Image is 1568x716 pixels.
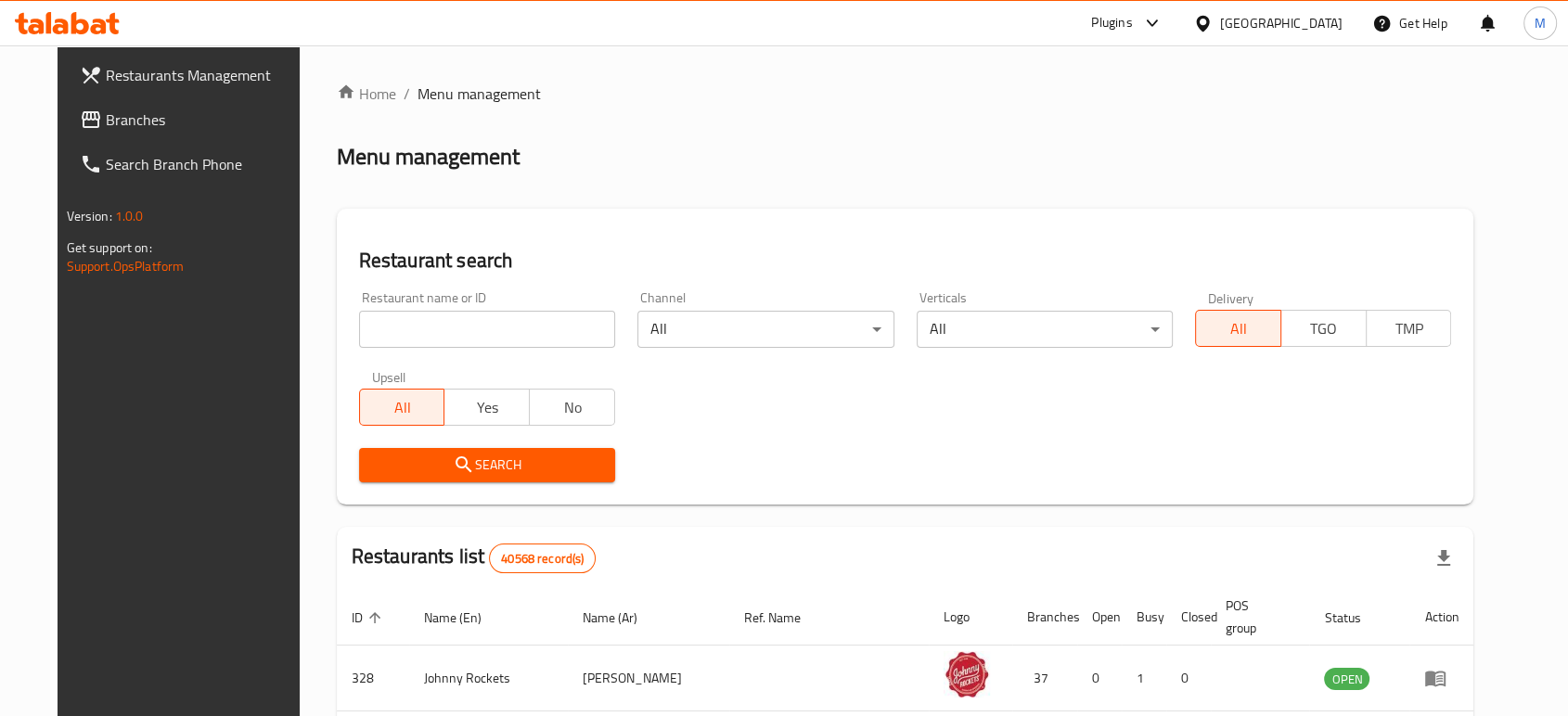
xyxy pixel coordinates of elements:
[337,83,396,105] a: Home
[1166,646,1211,711] td: 0
[1012,646,1077,711] td: 37
[489,543,596,573] div: Total records count
[106,153,304,175] span: Search Branch Phone
[583,607,662,629] span: Name (Ar)
[1012,589,1077,646] th: Branches
[744,607,825,629] span: Ref. Name
[1226,595,1288,639] span: POS group
[424,607,506,629] span: Name (En)
[106,109,304,131] span: Branches
[67,254,185,278] a: Support.OpsPlatform
[929,589,1012,646] th: Logo
[359,389,445,426] button: All
[337,142,520,172] h2: Menu management
[115,204,144,228] span: 1.0.0
[637,311,893,348] div: All
[359,311,615,348] input: Search for restaurant name or ID..
[1409,589,1473,646] th: Action
[418,83,541,105] span: Menu management
[490,550,595,568] span: 40568 record(s)
[537,394,608,421] span: No
[1374,315,1445,342] span: TMP
[65,53,319,97] a: Restaurants Management
[1077,589,1122,646] th: Open
[337,83,1474,105] nav: breadcrumb
[1324,669,1369,690] span: OPEN
[372,370,406,383] label: Upsell
[1535,13,1546,33] span: M
[67,236,152,260] span: Get support on:
[1289,315,1359,342] span: TGO
[1122,589,1166,646] th: Busy
[352,607,387,629] span: ID
[1203,315,1274,342] span: All
[1366,310,1452,347] button: TMP
[352,543,597,573] h2: Restaurants list
[65,97,319,142] a: Branches
[367,394,438,421] span: All
[1122,646,1166,711] td: 1
[404,83,410,105] li: /
[529,389,615,426] button: No
[409,646,569,711] td: Johnny Rockets
[452,394,522,421] span: Yes
[1195,310,1281,347] button: All
[106,64,304,86] span: Restaurants Management
[359,247,1452,275] h2: Restaurant search
[568,646,729,711] td: [PERSON_NAME]
[917,311,1173,348] div: All
[1208,291,1254,304] label: Delivery
[443,389,530,426] button: Yes
[359,448,615,482] button: Search
[1220,13,1343,33] div: [GEOGRAPHIC_DATA]
[1280,310,1367,347] button: TGO
[1077,646,1122,711] td: 0
[944,651,990,697] img: Johnny Rockets
[67,204,112,228] span: Version:
[1421,536,1466,581] div: Export file
[1166,589,1211,646] th: Closed
[337,646,409,711] td: 328
[374,454,600,477] span: Search
[1324,607,1384,629] span: Status
[1324,668,1369,690] div: OPEN
[1091,12,1132,34] div: Plugins
[65,142,319,186] a: Search Branch Phone
[1424,667,1459,689] div: Menu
